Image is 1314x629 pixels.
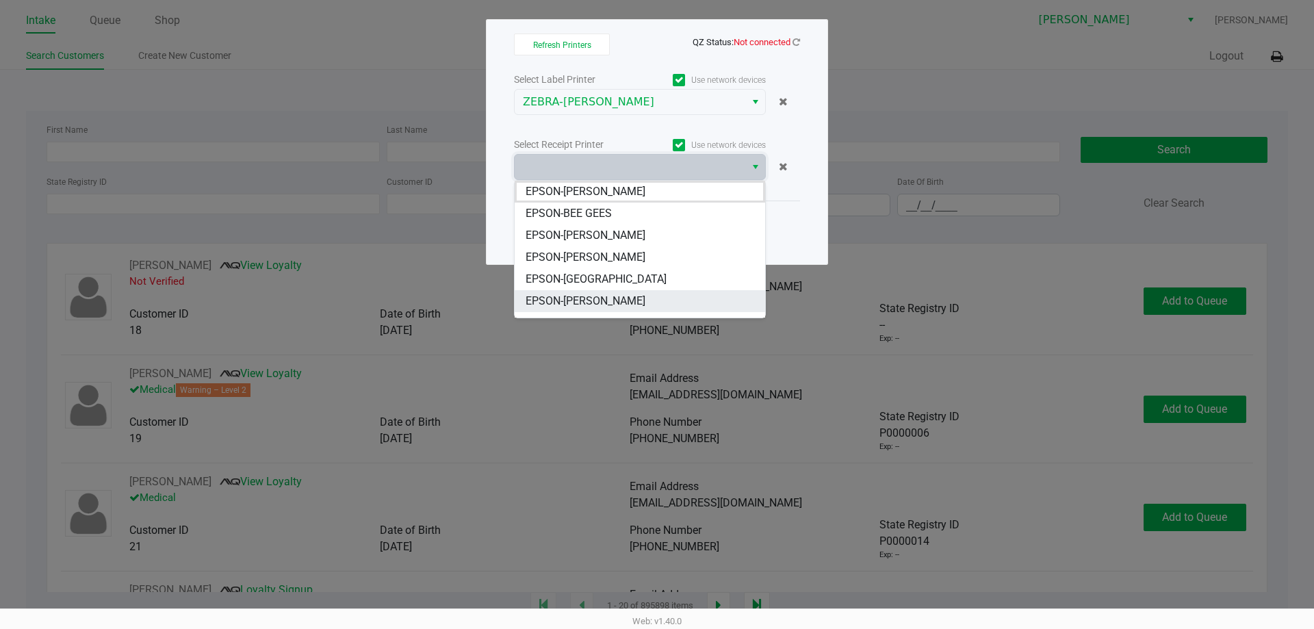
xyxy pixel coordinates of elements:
[734,37,790,47] span: Not connected
[533,40,591,50] span: Refresh Printers
[640,74,766,86] label: Use network devices
[514,73,640,87] div: Select Label Printer
[526,271,667,287] span: EPSON-[GEOGRAPHIC_DATA]
[693,37,800,47] span: QZ Status:
[526,249,645,266] span: EPSON-[PERSON_NAME]
[514,34,610,55] button: Refresh Printers
[526,227,645,244] span: EPSON-[PERSON_NAME]
[640,139,766,151] label: Use network devices
[514,138,640,152] div: Select Receipt Printer
[526,183,645,200] span: EPSON-[PERSON_NAME]
[526,205,612,222] span: EPSON-BEE GEES
[745,155,765,179] button: Select
[523,94,737,110] span: ZEBRA-[PERSON_NAME]
[745,90,765,114] button: Select
[632,616,682,626] span: Web: v1.40.0
[526,293,645,309] span: EPSON-[PERSON_NAME]
[526,315,645,331] span: EPSON-[PERSON_NAME]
